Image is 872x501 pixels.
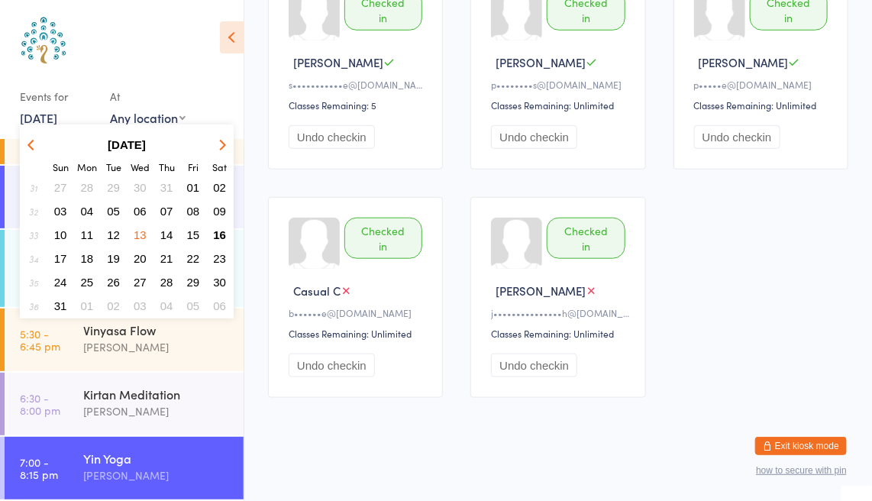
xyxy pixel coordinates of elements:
button: 31 [155,177,179,198]
button: 24 [49,272,73,293]
button: Undo checkin [491,125,577,149]
span: 09 [213,205,226,218]
span: 05 [187,299,200,312]
button: Undo checkin [289,125,375,149]
div: Classes Remaining: Unlimited [491,327,629,340]
strong: [DATE] [108,138,146,151]
small: Tuesday [106,160,121,173]
button: 19 [102,248,125,269]
span: 24 [54,276,67,289]
span: 11 [81,228,94,241]
button: 28 [76,177,99,198]
span: 31 [54,299,67,312]
button: 01 [182,177,205,198]
small: Wednesday [131,160,150,173]
a: 11:15 -12:00 pmDeep Peace Meditation TM[PERSON_NAME] [5,230,244,307]
button: 18 [76,248,99,269]
a: [DATE] [20,109,57,126]
span: 15 [187,228,200,241]
span: 17 [54,252,67,265]
img: Australian School of Meditation & Yoga [15,11,73,69]
span: 22 [187,252,200,265]
button: Exit kiosk mode [755,437,847,455]
time: 5:30 - 6:45 pm [20,328,60,352]
span: 25 [81,276,94,289]
span: [PERSON_NAME] [496,54,586,70]
small: Sunday [53,160,69,173]
button: Undo checkin [491,354,577,377]
button: 14 [155,225,179,245]
button: 04 [155,296,179,316]
span: 14 [160,228,173,241]
div: b••••••e@[DOMAIN_NAME] [289,306,427,319]
div: [PERSON_NAME] [83,467,231,484]
button: Undo checkin [289,354,375,377]
span: 13 [134,228,147,241]
div: Any location [110,109,186,126]
button: 07 [155,201,179,221]
span: 21 [160,252,173,265]
div: Classes Remaining: Unlimited [694,99,832,112]
button: 08 [182,201,205,221]
button: 03 [128,296,152,316]
div: Events for [20,84,95,109]
span: 05 [107,205,120,218]
button: 06 [208,296,231,316]
span: 08 [187,205,200,218]
span: 01 [81,299,94,312]
span: 16 [213,228,226,241]
span: 29 [187,276,200,289]
div: [PERSON_NAME] [83,338,231,356]
span: 27 [134,276,147,289]
time: 7:00 - 8:15 pm [20,456,58,480]
small: Monday [77,160,97,173]
button: 10 [49,225,73,245]
em: 34 [29,253,38,265]
span: 30 [213,276,226,289]
span: [PERSON_NAME] [496,283,586,299]
span: 07 [160,205,173,218]
div: j•••••••••••••••h@[DOMAIN_NAME] [491,306,629,319]
em: 35 [29,276,38,289]
a: 10:00 -11:00 amGentle Yin[PERSON_NAME] [5,166,244,228]
span: 28 [81,181,94,194]
div: Kirtan Meditation [83,386,231,402]
button: 29 [182,272,205,293]
div: Classes Remaining: Unlimited [289,327,427,340]
div: p••••••••s@[DOMAIN_NAME] [491,78,629,91]
button: 04 [76,201,99,221]
button: 03 [49,201,73,221]
span: [PERSON_NAME] [699,54,789,70]
button: 29 [102,177,125,198]
button: 05 [182,296,205,316]
span: 19 [107,252,120,265]
span: 03 [54,205,67,218]
span: 01 [187,181,200,194]
button: 13 [128,225,152,245]
button: 02 [208,177,231,198]
button: how to secure with pin [756,465,847,476]
span: 31 [160,181,173,194]
span: 02 [213,181,226,194]
span: 30 [134,181,147,194]
div: At [110,84,186,109]
a: 7:00 -8:15 pmYin Yoga[PERSON_NAME] [5,437,244,499]
div: p•••••e@[DOMAIN_NAME] [694,78,832,91]
span: 18 [81,252,94,265]
a: 6:30 -8:00 pmKirtan Meditation[PERSON_NAME] [5,373,244,435]
button: 30 [128,177,152,198]
button: Undo checkin [694,125,780,149]
button: 27 [49,177,73,198]
span: 20 [134,252,147,265]
span: 26 [107,276,120,289]
span: 29 [107,181,120,194]
button: 09 [208,201,231,221]
em: 36 [29,300,38,312]
span: 04 [160,299,173,312]
time: 6:30 - 8:00 pm [20,392,60,416]
div: Checked in [547,218,625,259]
button: 23 [208,248,231,269]
button: 27 [128,272,152,293]
span: Casual C [293,283,341,299]
div: Checked in [344,218,422,259]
